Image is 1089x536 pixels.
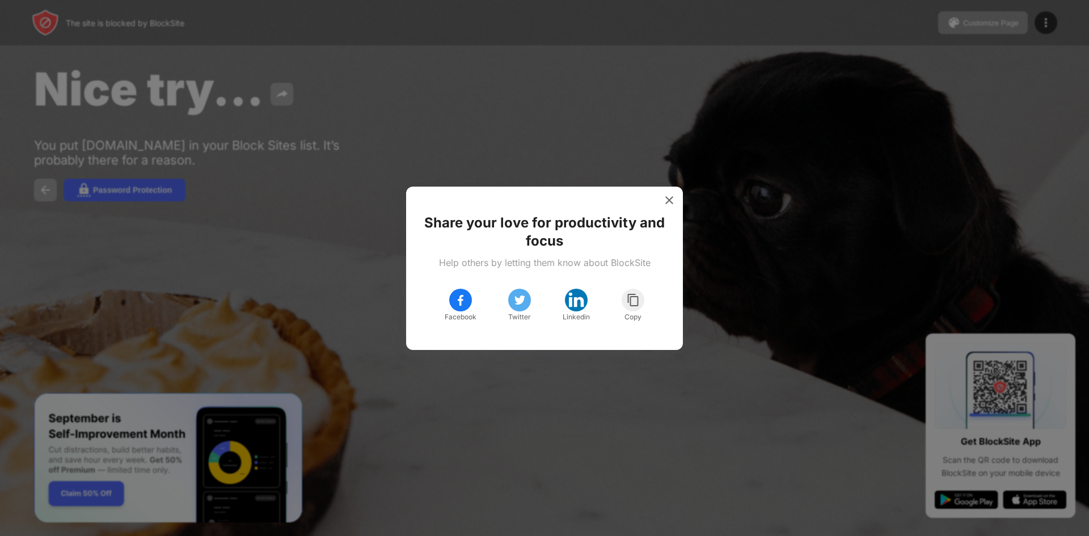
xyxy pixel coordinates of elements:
img: twitter.svg [513,293,526,307]
img: linkedin.svg [567,291,585,309]
img: copy.svg [626,293,640,307]
div: Copy [624,311,641,323]
div: Share your love for productivity and focus [420,214,669,250]
div: Twitter [508,311,531,323]
div: Help others by letting them know about BlockSite [439,257,651,268]
div: Facebook [445,311,476,323]
img: facebook.svg [454,293,467,307]
div: Linkedin [563,311,590,323]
